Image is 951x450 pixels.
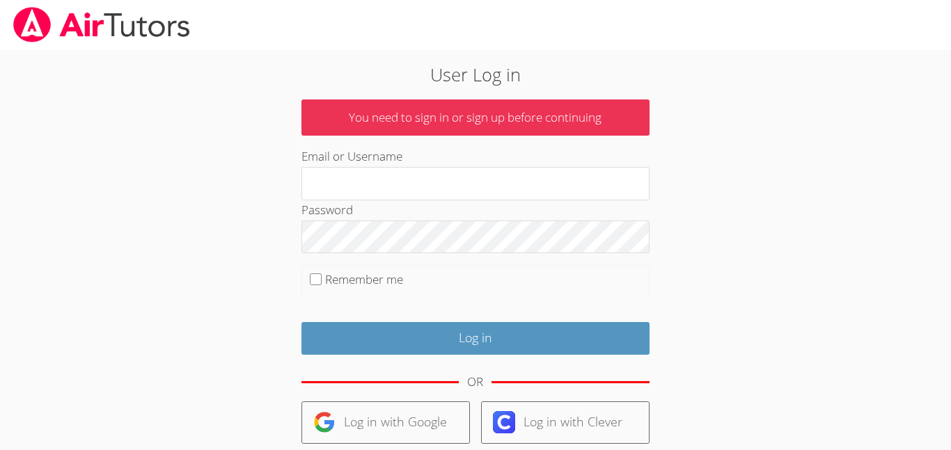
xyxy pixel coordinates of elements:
[12,7,191,42] img: airtutors_banner-c4298cdbf04f3fff15de1276eac7730deb9818008684d7c2e4769d2f7ddbe033.png
[301,202,353,218] label: Password
[301,401,470,444] a: Log in with Google
[313,411,336,433] img: google-logo-50288ca7cdecda66e5e0955fdab243c47b7ad437acaf1139b6f446037453330a.svg
[219,61,732,88] h2: User Log in
[325,271,403,287] label: Remember me
[467,372,483,392] div: OR
[493,411,515,433] img: clever-logo-6eab21bc6e7a338710f1a6ff85c0baf02591cd810cc4098c63d3a4b26e2feb20.svg
[301,99,650,136] p: You need to sign in or sign up before continuing
[301,322,650,355] input: Log in
[481,401,650,444] a: Log in with Clever
[301,148,402,164] label: Email or Username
